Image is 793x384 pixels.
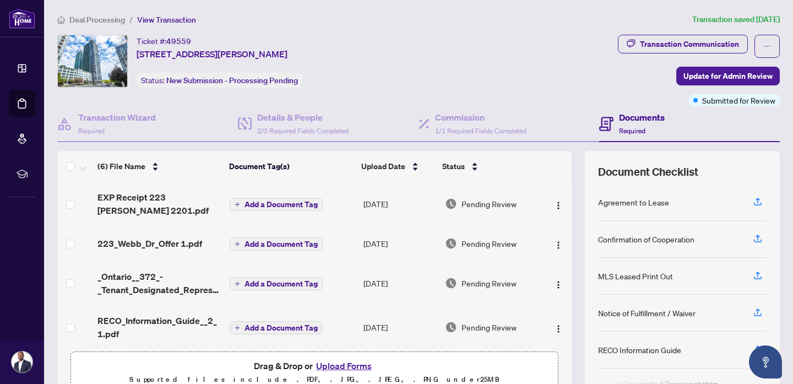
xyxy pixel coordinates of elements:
span: 2/2 Required Fields Completed [257,127,349,135]
button: Add a Document Tag [230,198,323,211]
li: / [129,13,133,26]
div: MLS Leased Print Out [598,270,673,282]
span: Document Checklist [598,164,698,180]
span: Submitted for Review [702,94,775,106]
span: Update for Admin Review [683,67,773,85]
button: Transaction Communication [618,35,748,53]
th: Status [438,151,539,182]
span: (6) File Name [97,160,145,172]
img: Logo [554,201,563,210]
button: Add a Document Tag [230,197,323,212]
img: Document Status [445,277,457,289]
img: Logo [554,241,563,250]
th: (6) File Name [93,151,225,182]
td: [DATE] [359,182,441,226]
span: plus [235,281,240,286]
div: Agreement to Lease [598,196,669,208]
h4: Documents [619,111,665,124]
span: New Submission - Processing Pending [166,75,298,85]
span: Required [78,127,105,135]
article: Transaction saved [DATE] [692,13,780,26]
h4: Details & People [257,111,349,124]
button: Add a Document Tag [230,321,323,334]
span: 1/1 Required Fields Completed [435,127,526,135]
button: Upload Forms [313,359,375,373]
td: [DATE] [359,261,441,305]
td: [DATE] [359,226,441,261]
div: Status: [137,73,302,88]
div: Notice of Fulfillment / Waiver [598,307,696,319]
span: _Ontario__372_-_Tenant_Designated_Representation_Agreement_-_Authority_for_Leas 1.pdf [97,270,221,296]
div: Ticket #: [137,35,191,47]
div: Confirmation of Cooperation [598,233,694,245]
img: Document Status [445,198,457,210]
span: plus [235,325,240,331]
img: logo [9,8,35,29]
th: Document Tag(s) [225,151,357,182]
span: home [57,16,65,24]
span: 223_Webb_Dr_Offer 1.pdf [97,237,202,250]
span: Pending Review [461,198,517,210]
img: Logo [554,280,563,289]
span: Upload Date [361,160,405,172]
td: [DATE] [359,305,441,349]
div: Transaction Communication [640,35,739,53]
span: RECO_Information_Guide__2_ 1.pdf [97,314,221,340]
span: Pending Review [461,277,517,289]
button: Add a Document Tag [230,237,323,251]
span: Add a Document Tag [245,240,318,248]
button: Add a Document Tag [230,277,323,291]
img: Document Status [445,237,457,250]
span: Deal Processing [69,15,125,25]
img: IMG-W12352230_1.jpg [58,35,127,87]
th: Upload Date [357,151,438,182]
button: Logo [550,195,567,213]
span: Required [619,127,645,135]
span: 49559 [166,36,191,46]
img: Document Status [445,321,457,333]
button: Logo [550,274,567,292]
button: Add a Document Tag [230,277,323,290]
span: plus [235,202,240,207]
button: Add a Document Tag [230,321,323,335]
button: Open asap [749,345,782,378]
span: Status [442,160,465,172]
h4: Transaction Wizard [78,111,156,124]
span: View Transaction [137,15,196,25]
span: Add a Document Tag [245,324,318,332]
img: Profile Icon [12,351,32,372]
button: Logo [550,235,567,252]
span: [STREET_ADDRESS][PERSON_NAME] [137,47,287,61]
h4: Commission [435,111,526,124]
span: EXP Receipt 223 [PERSON_NAME] 2201.pdf [97,191,221,217]
button: Update for Admin Review [676,67,780,85]
button: Logo [550,318,567,336]
span: ellipsis [763,42,771,50]
span: Pending Review [461,321,517,333]
span: Drag & Drop or [254,359,375,373]
span: Pending Review [461,237,517,250]
img: Logo [554,324,563,333]
div: RECO Information Guide [598,344,681,356]
span: plus [235,241,240,247]
span: Add a Document Tag [245,201,318,208]
span: Add a Document Tag [245,280,318,288]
